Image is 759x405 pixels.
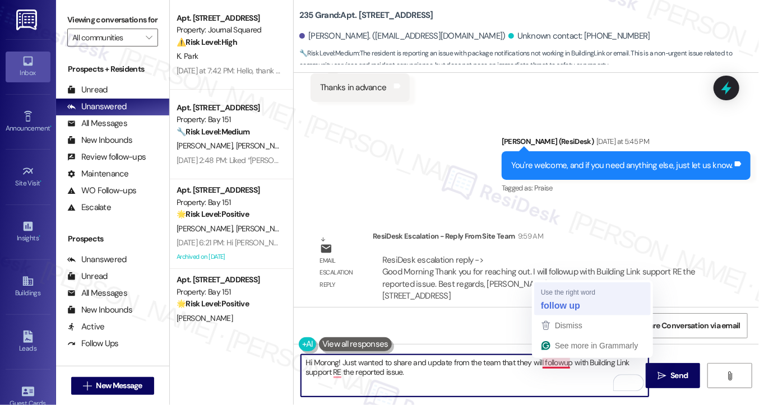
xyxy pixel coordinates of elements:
[177,224,236,234] span: [PERSON_NAME]
[177,12,280,24] div: Apt. [STREET_ADDRESS]
[177,102,280,114] div: Apt. [STREET_ADDRESS]
[508,30,650,42] div: Unknown contact: [PHONE_NUMBER]
[175,250,281,264] div: Archived on [DATE]
[6,327,50,357] a: Leads
[658,371,666,380] i: 
[177,286,280,298] div: Property: Bay 151
[67,11,158,29] label: Viewing conversations for
[50,123,52,131] span: •
[40,178,42,185] span: •
[177,114,280,125] div: Property: Bay 151
[67,134,132,146] div: New Inbounds
[301,355,649,397] textarea: To enrich screen reader interactions, please activate Accessibility in Grammarly extension settings
[177,51,198,61] span: K. Park
[96,380,142,392] span: New Message
[67,151,146,163] div: Review follow-ups
[299,48,759,72] span: : The resident is reporting an issue with package notifications not working in BuildingLink or em...
[594,136,649,147] div: [DATE] at 5:45 PM
[320,82,386,94] div: Thanks in advance
[633,313,748,338] button: Share Conversation via email
[502,136,751,151] div: [PERSON_NAME] (ResiDesk)
[177,37,237,47] strong: ⚠️ Risk Level: High
[67,321,105,333] div: Active
[83,381,91,390] i: 
[646,363,700,388] button: Send
[373,230,712,246] div: ResiDesk Escalation - Reply From Site Team
[67,101,127,113] div: Unanswered
[6,272,50,302] a: Buildings
[177,197,280,208] div: Property: Bay 151
[67,202,111,213] div: Escalate
[67,304,132,316] div: New Inbounds
[177,209,249,219] strong: 🌟 Risk Level: Positive
[67,338,119,350] div: Follow Ups
[72,29,140,46] input: All communities
[236,141,292,151] span: [PERSON_NAME]
[670,370,688,381] span: Send
[726,371,734,380] i: 
[177,127,249,137] strong: 🔧 Risk Level: Medium
[56,63,169,75] div: Prospects + Residents
[320,255,364,291] div: Email escalation reply
[177,141,236,151] span: [PERSON_NAME]
[177,184,280,196] div: Apt. [STREET_ADDRESS]
[67,287,127,299] div: All Messages
[511,160,733,171] div: You're welcome, and if you need anything else, just let us know.
[6,52,50,82] a: Inbox
[67,254,127,266] div: Unanswered
[16,10,39,30] img: ResiDesk Logo
[236,224,292,234] span: [PERSON_NAME]
[382,254,696,301] div: ResiDesk escalation reply -> Good Morning Thank you for reaching out. I will followup with Buildi...
[67,168,129,180] div: Maintenance
[39,232,40,240] span: •
[299,10,433,21] b: 235 Grand: Apt. [STREET_ADDRESS]
[67,84,108,96] div: Unread
[146,33,152,42] i: 
[177,313,233,323] span: [PERSON_NAME]
[177,274,280,286] div: Apt. [STREET_ADDRESS]
[641,320,741,332] span: Share Conversation via email
[299,30,506,42] div: [PERSON_NAME]. ([EMAIL_ADDRESS][DOMAIN_NAME])
[56,233,169,245] div: Prospects
[534,183,553,193] span: Praise
[6,162,50,192] a: Site Visit •
[299,49,359,58] strong: 🔧 Risk Level: Medium
[67,118,127,129] div: All Messages
[177,299,249,309] strong: 🌟 Risk Level: Positive
[67,271,108,282] div: Unread
[177,24,280,36] div: Property: Journal Squared
[502,180,751,196] div: Tagged as:
[6,217,50,247] a: Insights •
[515,230,543,242] div: 9:59 AM
[71,377,154,395] button: New Message
[67,185,136,197] div: WO Follow-ups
